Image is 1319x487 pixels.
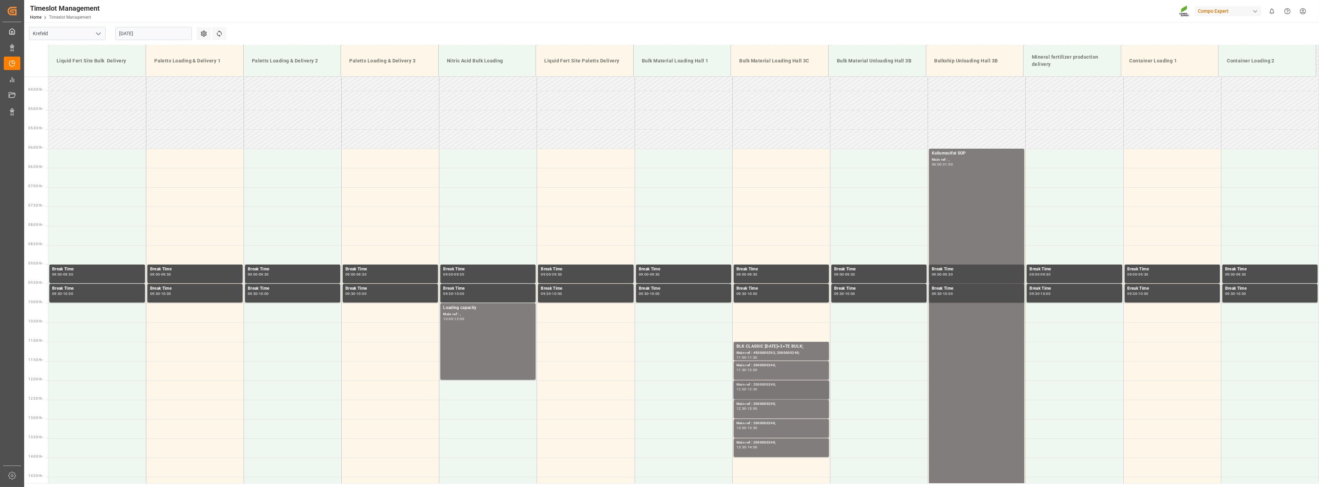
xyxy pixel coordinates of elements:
div: 09:30 [552,273,562,276]
div: - [1137,292,1138,295]
div: Break Time [932,266,1022,273]
div: 10:00 [650,292,660,295]
div: - [551,292,552,295]
input: DD.MM.YYYY [115,27,192,40]
div: 09:00 [1029,273,1039,276]
div: 09:00 [345,273,355,276]
div: 09:30 [1127,292,1137,295]
div: 21:00 [943,163,953,166]
div: 13:00 [736,426,746,429]
div: 10:00 [1040,292,1051,295]
div: Break Time [639,266,729,273]
span: 12:30 Hr [28,397,42,400]
div: - [844,273,845,276]
div: Break Time [932,285,1022,292]
span: 05:00 Hr [28,107,42,111]
div: 09:00 [248,273,258,276]
div: Main ref : 2000000240, [736,362,826,368]
div: 12:00 [748,368,758,371]
span: 14:30 Hr [28,474,42,478]
div: - [1137,273,1138,276]
div: Break Time [150,266,240,273]
div: Main ref : , [932,157,1022,163]
div: Break Time [1225,285,1315,292]
span: 12:00 Hr [28,377,42,381]
div: 10:00 [552,292,562,295]
div: 09:30 [541,292,551,295]
div: 09:00 [1225,273,1235,276]
span: 13:30 Hr [28,435,42,439]
div: Break Time [1127,285,1217,292]
div: Break Time [541,266,631,273]
span: 13:00 Hr [28,416,42,420]
div: 14:00 [748,446,758,449]
span: 07:30 Hr [28,203,42,207]
div: Mineral fertilizer production delivery [1029,51,1115,71]
div: Main ref : 2000000240, [736,382,826,388]
div: 09:30 [248,292,258,295]
div: - [942,273,943,276]
div: 09:00 [639,273,649,276]
div: 09:30 [845,273,855,276]
div: 09:00 [736,273,746,276]
button: open menu [93,28,103,39]
div: 06:00 [932,163,942,166]
div: 09:30 [345,292,355,295]
div: Paletts Loading & Delivery 1 [152,54,238,67]
div: 09:30 [443,292,453,295]
div: 10:00 [63,292,73,295]
div: - [942,163,943,166]
span: 07:00 Hr [28,184,42,188]
div: - [844,292,845,295]
div: 13:30 [736,446,746,449]
div: Bulkship Unloading Hall 3B [932,54,1018,67]
div: 09:30 [63,273,73,276]
div: - [746,388,748,391]
div: Main ref : 2000000240, [736,440,826,446]
div: Main ref : 2000000240, [736,420,826,426]
div: - [258,292,259,295]
div: Break Time [150,285,240,292]
span: 11:00 Hr [28,339,42,342]
div: - [453,292,454,295]
div: 11:30 [736,368,746,371]
div: - [746,273,748,276]
div: - [942,292,943,295]
img: Screenshot%202023-09-29%20at%2010.02.21.png_1712312052.png [1179,5,1190,17]
span: 14:00 Hr [28,455,42,458]
div: Main ref : 4500000293, 2000000240; [736,350,826,356]
div: 13:30 [748,426,758,429]
div: Main ref : , [443,311,533,317]
div: 09:30 [454,273,464,276]
div: 09:00 [52,273,62,276]
div: Break Time [736,285,826,292]
div: Break Time [736,266,826,273]
div: - [1235,292,1236,295]
div: 09:00 [834,273,844,276]
div: 09:30 [52,292,62,295]
div: - [355,273,356,276]
span: 10:30 Hr [28,319,42,323]
div: 09:30 [1040,273,1051,276]
span: 05:30 Hr [28,126,42,130]
input: Type to search/select [29,27,106,40]
div: 10:00 [1236,292,1246,295]
div: - [258,273,259,276]
span: 04:30 Hr [28,88,42,91]
div: 09:00 [932,273,942,276]
div: - [62,292,63,295]
div: Bulk Material Loading Hall 3C [736,54,823,67]
div: 10:00 [443,317,453,320]
div: Break Time [541,285,631,292]
span: 09:00 Hr [28,261,42,265]
div: 09:30 [834,292,844,295]
div: 12:30 [736,407,746,410]
div: 09:30 [748,273,758,276]
div: Break Time [345,285,435,292]
div: Break Time [52,266,142,273]
div: - [453,273,454,276]
div: Paletts Loading & Delivery 3 [346,54,433,67]
div: 09:00 [541,273,551,276]
span: 11:30 Hr [28,358,42,362]
div: 09:30 [639,292,649,295]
